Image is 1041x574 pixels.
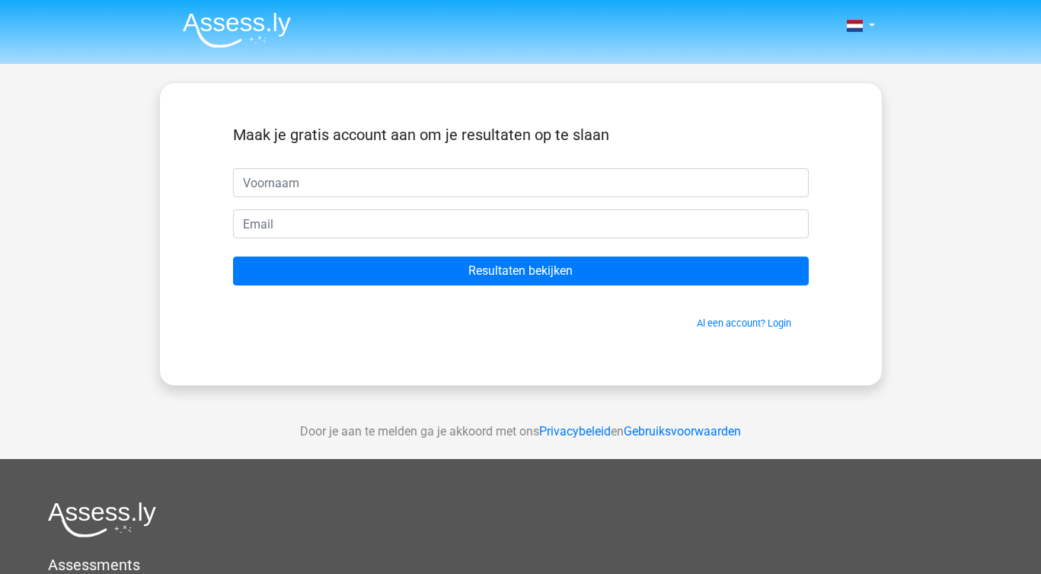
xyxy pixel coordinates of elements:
[183,12,291,48] img: Assessly
[233,126,809,144] h5: Maak je gratis account aan om je resultaten op te slaan
[233,209,809,238] input: Email
[233,257,809,285] input: Resultaten bekijken
[48,502,156,537] img: Assessly logo
[48,556,993,574] h5: Assessments
[233,168,809,197] input: Voornaam
[539,424,611,438] a: Privacybeleid
[624,424,741,438] a: Gebruiksvoorwaarden
[697,317,791,329] a: Al een account? Login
